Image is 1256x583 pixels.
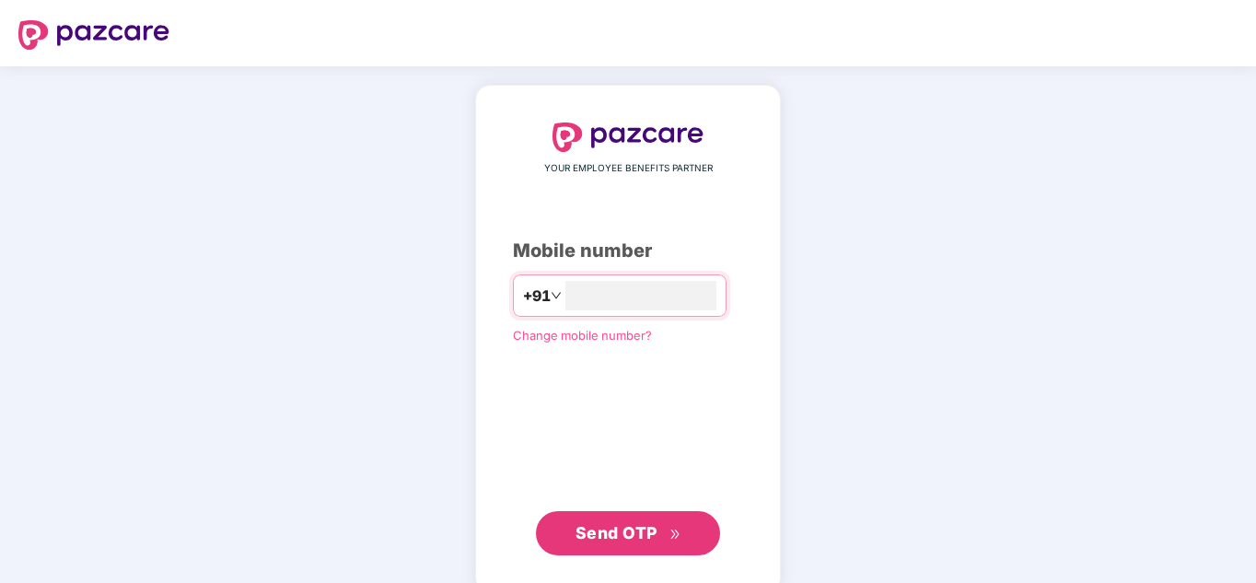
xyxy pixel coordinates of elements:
button: Send OTPdouble-right [536,511,720,555]
span: Send OTP [576,523,657,542]
img: logo [18,20,169,50]
a: Change mobile number? [513,328,652,343]
div: Mobile number [513,237,743,265]
span: double-right [669,529,681,541]
span: YOUR EMPLOYEE BENEFITS PARTNER [544,161,713,176]
img: logo [552,122,704,152]
span: down [551,290,562,301]
span: +91 [523,285,551,308]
